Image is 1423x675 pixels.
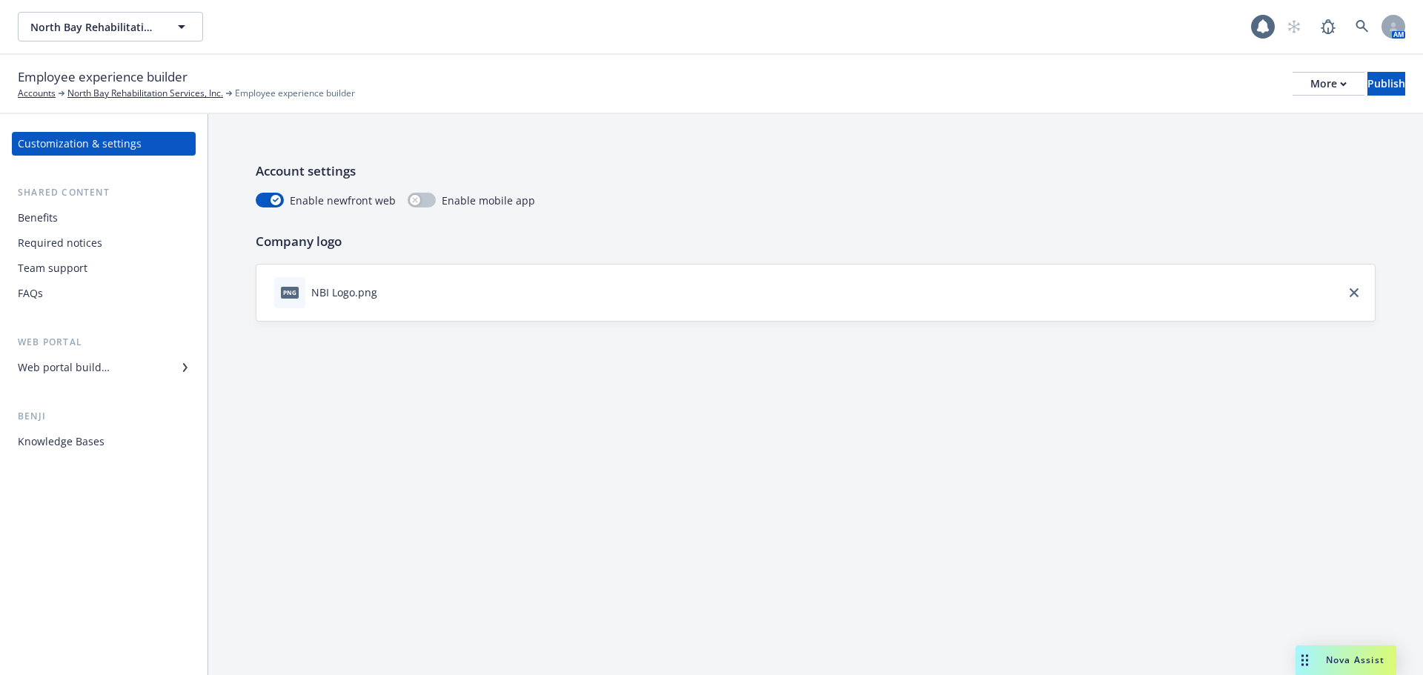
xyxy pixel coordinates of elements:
[12,356,196,379] a: Web portal builder
[12,430,196,453] a: Knowledge Bases
[1296,645,1396,675] button: Nova Assist
[18,231,102,255] div: Required notices
[383,285,395,300] button: download file
[18,132,142,156] div: Customization & settings
[1293,72,1364,96] button: More
[1296,645,1314,675] div: Drag to move
[1347,12,1377,41] a: Search
[1345,284,1363,302] a: close
[12,132,196,156] a: Customization & settings
[18,87,56,100] a: Accounts
[256,232,1376,251] p: Company logo
[442,193,535,208] span: Enable mobile app
[18,256,87,280] div: Team support
[1367,72,1405,96] button: Publish
[1310,73,1347,95] div: More
[12,185,196,200] div: Shared content
[18,206,58,230] div: Benefits
[12,282,196,305] a: FAQs
[1279,12,1309,41] a: Start snowing
[18,12,203,41] button: North Bay Rehabilitation Services, Inc.
[18,356,110,379] div: Web portal builder
[1367,73,1405,95] div: Publish
[30,19,159,35] span: North Bay Rehabilitation Services, Inc.
[281,287,299,298] span: png
[67,87,223,100] a: North Bay Rehabilitation Services, Inc.
[12,206,196,230] a: Benefits
[18,67,188,87] span: Employee experience builder
[311,285,377,300] div: NBI Logo.png
[256,162,1376,181] p: Account settings
[1326,654,1384,666] span: Nova Assist
[12,231,196,255] a: Required notices
[18,282,43,305] div: FAQs
[290,193,396,208] span: Enable newfront web
[12,335,196,350] div: Web portal
[12,409,196,424] div: Benji
[18,430,105,453] div: Knowledge Bases
[12,256,196,280] a: Team support
[235,87,355,100] span: Employee experience builder
[1313,12,1343,41] a: Report a Bug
